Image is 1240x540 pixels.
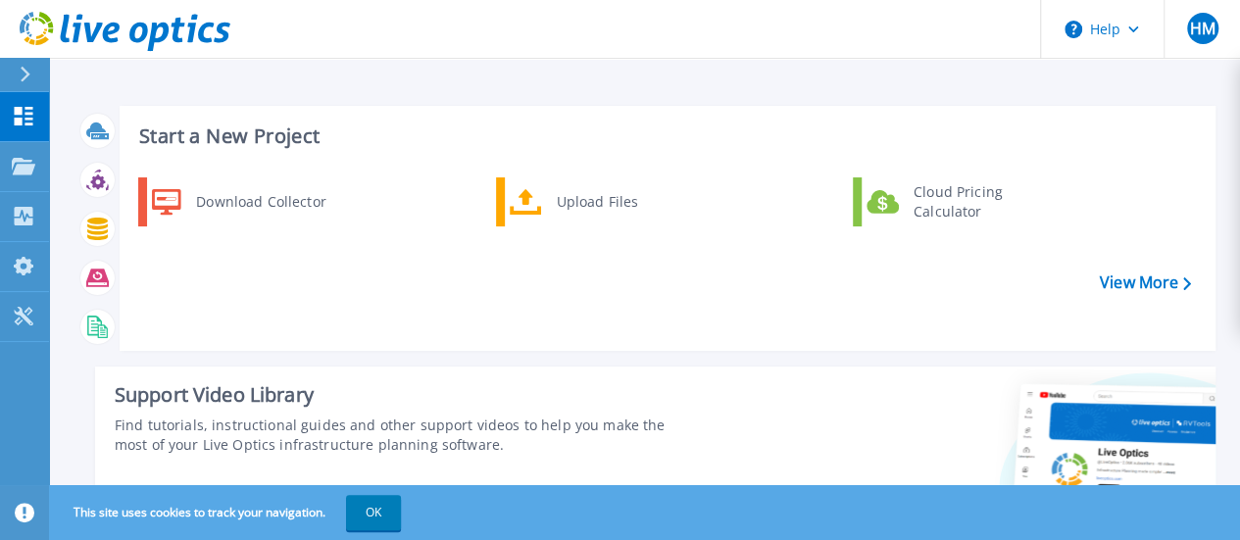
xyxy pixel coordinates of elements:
div: Support Video Library [115,382,697,408]
div: Cloud Pricing Calculator [904,182,1049,221]
div: Download Collector [186,182,334,221]
a: View More [1100,273,1191,292]
div: Find tutorials, instructional guides and other support videos to help you make the most of your L... [115,416,697,455]
span: This site uses cookies to track your navigation. [54,495,401,530]
a: Download Collector [138,177,339,226]
h3: Start a New Project [139,125,1190,147]
button: OK [346,495,401,530]
span: HM [1189,21,1215,36]
a: Upload Files [496,177,697,226]
a: Cloud Pricing Calculator [853,177,1054,226]
div: Upload Files [547,182,692,221]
